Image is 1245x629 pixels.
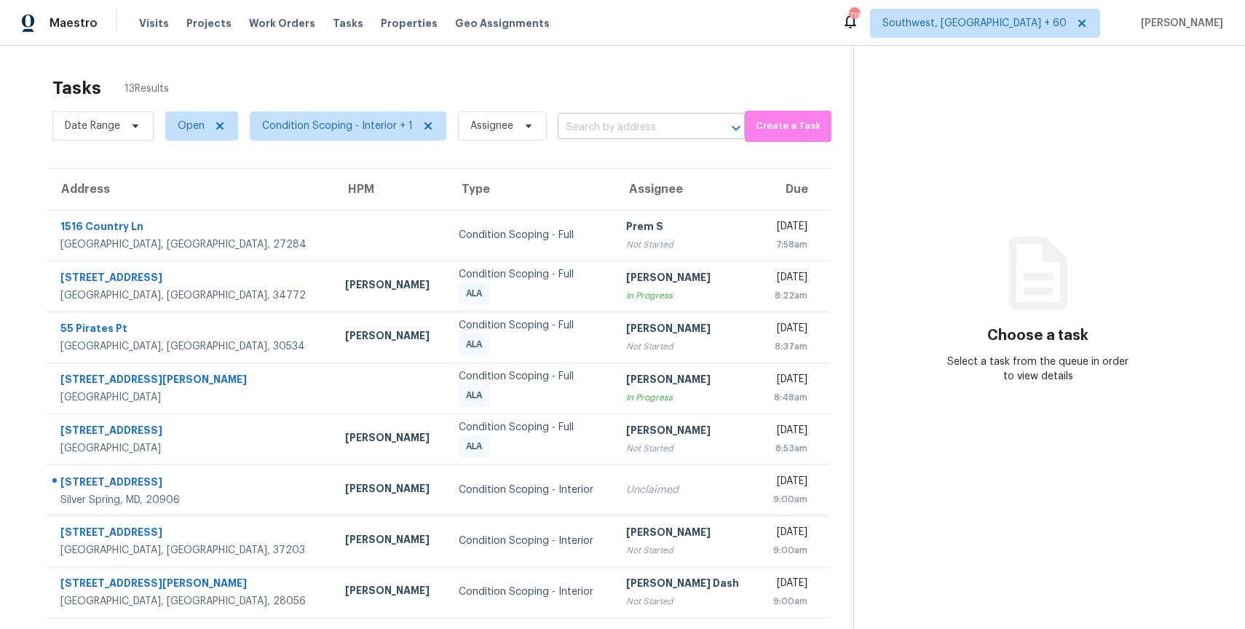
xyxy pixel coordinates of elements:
th: Assignee [614,169,759,210]
span: Date Range [65,119,120,133]
span: Assignee [470,119,513,133]
div: Condition Scoping - Full [459,369,602,384]
div: Not Started [626,594,747,609]
div: Silver Spring, MD, 20906 [60,493,322,507]
div: In Progress [626,390,747,405]
span: [PERSON_NAME] [1135,16,1223,31]
span: Southwest, [GEOGRAPHIC_DATA] + 60 [882,16,1067,31]
span: Work Orders [249,16,315,31]
span: Tasks [333,18,363,28]
div: [DATE] [770,576,807,594]
div: [PERSON_NAME] [626,321,747,339]
th: HPM [333,169,447,210]
div: [GEOGRAPHIC_DATA], [GEOGRAPHIC_DATA], 30534 [60,339,322,354]
div: Condition Scoping - Full [459,420,602,435]
div: [PERSON_NAME] [345,277,435,296]
div: [PERSON_NAME] [626,372,747,390]
div: Condition Scoping - Interior [459,534,602,548]
div: [PERSON_NAME] [626,270,747,288]
th: Type [447,169,614,210]
div: Condition Scoping - Interior [459,483,602,497]
div: [STREET_ADDRESS] [60,270,322,288]
div: 55 Pirates Pt [60,321,322,339]
div: [STREET_ADDRESS] [60,475,322,493]
span: ALA [466,439,488,454]
div: [GEOGRAPHIC_DATA], [GEOGRAPHIC_DATA], 27284 [60,237,322,252]
button: Open [726,118,746,138]
div: [PERSON_NAME] [345,481,435,499]
input: Search by address [558,116,704,139]
div: 9:00am [770,543,807,558]
div: In Progress [626,288,747,303]
h3: Choose a task [987,328,1088,343]
div: [STREET_ADDRESS] [60,525,322,543]
span: 13 Results [125,82,169,96]
div: [DATE] [770,321,807,339]
div: [PERSON_NAME] [345,430,435,448]
div: 9:00am [770,594,807,609]
span: Condition Scoping - Interior + 1 [262,119,413,133]
div: Unclaimed [626,483,747,497]
div: 8:53am [770,441,807,456]
div: [STREET_ADDRESS][PERSON_NAME] [60,372,322,390]
div: [DATE] [770,270,807,288]
span: ALA [466,388,488,403]
th: Address [47,169,333,210]
span: Open [178,119,205,133]
div: Prem S [626,219,747,237]
h2: Tasks [52,81,101,95]
div: [PERSON_NAME] Dash [626,576,747,594]
div: 8:37am [770,339,807,354]
div: Not Started [626,237,747,252]
span: Geo Assignments [455,16,550,31]
button: Create a Task [745,111,832,142]
div: [GEOGRAPHIC_DATA], [GEOGRAPHIC_DATA], 28056 [60,594,322,609]
div: [DATE] [770,423,807,441]
span: ALA [466,286,488,301]
div: 8:48am [770,390,807,405]
div: Select a task from the queue in order to view details [946,355,1130,384]
div: [PERSON_NAME] [626,525,747,543]
div: 7:58am [770,237,807,252]
span: Create a Task [752,118,825,135]
div: [GEOGRAPHIC_DATA] [60,390,322,405]
div: [GEOGRAPHIC_DATA], [GEOGRAPHIC_DATA], 37203 [60,543,322,558]
div: Condition Scoping - Full [459,318,602,333]
span: ALA [466,337,488,352]
div: 718 [849,9,859,23]
div: Condition Scoping - Full [459,228,602,242]
div: [DATE] [770,219,807,237]
div: 8:22am [770,288,807,303]
div: [STREET_ADDRESS] [60,423,322,441]
div: 9:00am [770,492,807,507]
div: Condition Scoping - Interior [459,585,602,599]
div: [DATE] [770,525,807,543]
span: Visits [139,16,169,31]
div: [PERSON_NAME] [626,423,747,441]
div: [PERSON_NAME] [345,583,435,601]
span: Projects [186,16,232,31]
div: Condition Scoping - Full [459,267,602,282]
div: [GEOGRAPHIC_DATA], [GEOGRAPHIC_DATA], 34772 [60,288,322,303]
div: [GEOGRAPHIC_DATA] [60,441,322,456]
span: Maestro [50,16,98,31]
div: Not Started [626,339,747,354]
div: Not Started [626,441,747,456]
div: [DATE] [770,372,807,390]
div: 1516 Country Ln [60,219,322,237]
span: Properties [381,16,438,31]
div: [DATE] [770,474,807,492]
div: [PERSON_NAME] [345,532,435,550]
div: [STREET_ADDRESS][PERSON_NAME] [60,576,322,594]
div: [PERSON_NAME] [345,328,435,347]
th: Due [758,169,830,210]
div: Not Started [626,543,747,558]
